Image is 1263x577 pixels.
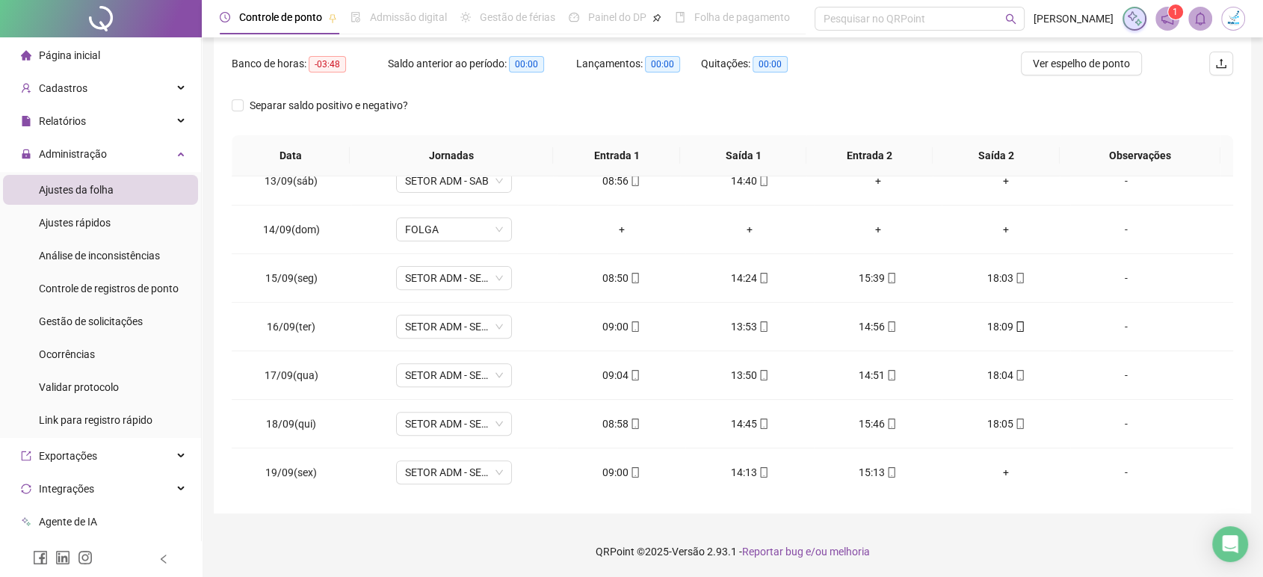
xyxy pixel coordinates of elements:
span: pushpin [328,13,337,22]
span: 00:00 [509,56,544,72]
span: file-done [351,12,361,22]
div: + [954,464,1057,481]
span: mobile [885,273,897,283]
span: Separar saldo positivo e negativo? [244,97,414,114]
span: Versão [672,546,705,558]
span: [PERSON_NAME] [1034,10,1114,27]
div: 18:09 [954,318,1057,335]
span: notification [1161,12,1174,25]
span: Gestão de solicitações [39,315,143,327]
span: Exportações [39,450,97,462]
span: Controle de ponto [239,11,322,23]
sup: 1 [1168,4,1183,19]
span: mobile [885,321,897,332]
div: 18:05 [954,416,1057,432]
div: 14:51 [826,367,930,383]
th: Jornadas [350,135,554,176]
span: mobile [757,273,769,283]
div: Saldo anterior ao período: [388,55,575,72]
span: FOLGA [405,218,503,241]
div: 15:39 [826,270,930,286]
img: 55255 [1222,7,1244,30]
span: Relatórios [39,115,86,127]
span: SETOR ADM - SEG SEX [405,364,503,386]
span: SETOR ADM - SAB [405,170,503,192]
span: Análise de inconsistências [39,250,160,262]
span: 1 [1173,7,1178,17]
span: Folha de pagamento [694,11,790,23]
span: Página inicial [39,49,100,61]
th: Saída 2 [933,135,1059,176]
span: mobile [629,370,640,380]
span: mobile [757,370,769,380]
div: 08:58 [569,416,673,432]
div: - [1082,464,1170,481]
span: mobile [629,467,640,478]
span: SETOR ADM - SEG SEX [405,267,503,289]
span: 18/09(qui) [266,418,316,430]
span: 16/09(ter) [267,321,315,333]
div: 18:04 [954,367,1057,383]
span: SETOR ADM - SEG SEX [405,461,503,484]
span: Ver espelho de ponto [1033,55,1130,72]
span: lock [21,149,31,159]
span: 14/09(dom) [263,223,320,235]
th: Saída 1 [680,135,806,176]
div: Lançamentos: [576,55,702,72]
div: 13:50 [697,367,801,383]
div: + [826,221,930,238]
div: 15:13 [826,464,930,481]
span: clock-circle [220,12,230,22]
span: 17/09(qua) [265,369,318,381]
span: instagram [78,550,93,565]
span: 19/09(sex) [265,466,317,478]
div: 09:04 [569,367,673,383]
th: Data [232,135,350,176]
div: - [1082,221,1170,238]
span: left [158,554,169,564]
th: Entrada 2 [806,135,933,176]
span: Admissão digital [370,11,447,23]
span: Integrações [39,483,94,495]
div: + [954,221,1057,238]
div: - [1082,270,1170,286]
span: mobile [1013,370,1025,380]
div: 13:53 [697,318,801,335]
div: 15:46 [826,416,930,432]
span: mobile [885,467,897,478]
div: 09:00 [569,318,673,335]
span: home [21,50,31,61]
div: - [1082,416,1170,432]
span: Ajustes rápidos [39,217,111,229]
span: facebook [33,550,48,565]
div: - [1082,173,1170,189]
span: mobile [629,176,640,186]
span: Validar protocolo [39,381,119,393]
div: 09:00 [569,464,673,481]
span: Painel do DP [588,11,646,23]
span: user-add [21,83,31,93]
span: Gestão de férias [480,11,555,23]
span: mobile [1013,321,1025,332]
span: file [21,116,31,126]
span: Ajustes da folha [39,184,114,196]
span: mobile [757,467,769,478]
span: mobile [629,321,640,332]
div: 08:50 [569,270,673,286]
span: -03:48 [309,56,346,72]
span: bell [1193,12,1207,25]
span: book [675,12,685,22]
th: Observações [1060,135,1220,176]
span: Ocorrências [39,348,95,360]
span: upload [1215,58,1227,70]
span: Controle de registros de ponto [39,283,179,294]
button: Ver espelho de ponto [1021,52,1142,75]
span: dashboard [569,12,579,22]
span: SETOR ADM - SEG SEX [405,413,503,435]
span: Observações [1072,147,1208,164]
div: - [1082,367,1170,383]
span: Agente de IA [39,516,97,528]
span: mobile [757,176,769,186]
span: pushpin [652,13,661,22]
span: sync [21,484,31,494]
